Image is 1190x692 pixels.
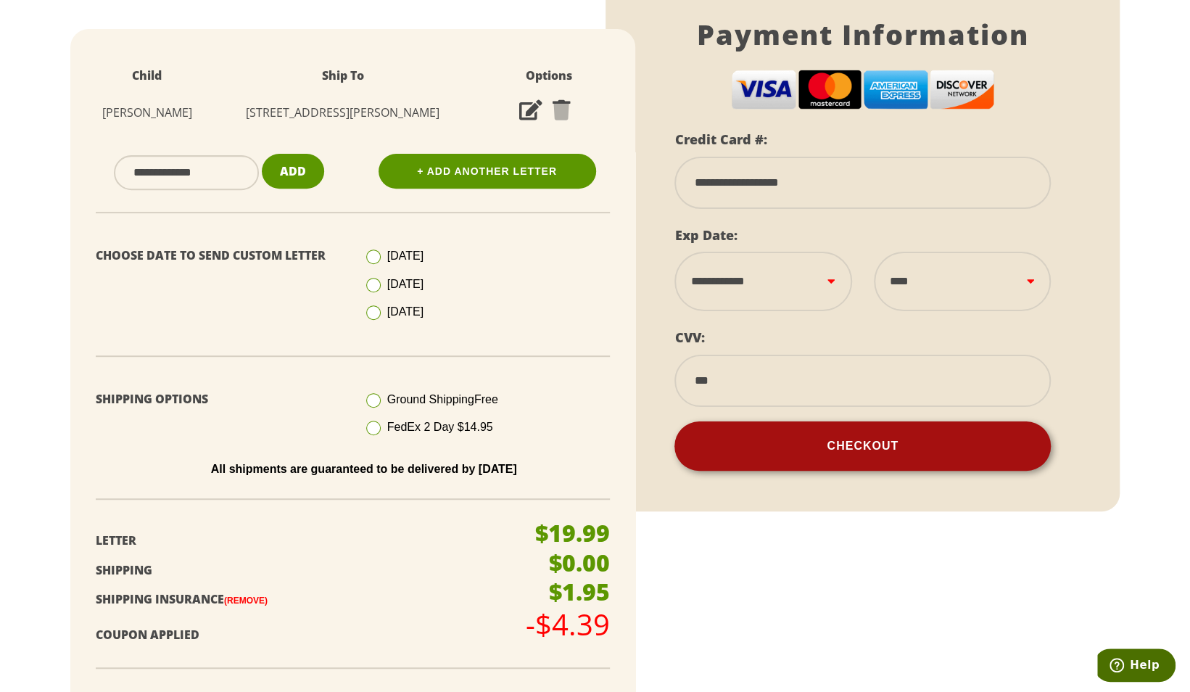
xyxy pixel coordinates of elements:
[387,278,423,290] span: [DATE]
[209,94,476,132] td: [STREET_ADDRESS][PERSON_NAME]
[96,625,521,646] p: Coupon Applied
[96,560,521,581] p: Shipping
[96,389,342,410] p: Shipping Options
[262,154,324,189] button: Add
[549,580,610,604] p: $1.95
[674,18,1050,52] h1: Payment Information
[474,393,498,405] span: Free
[535,522,610,545] p: $19.99
[387,393,498,405] span: Ground Shipping
[224,596,268,606] a: (Remove)
[387,305,423,318] span: [DATE]
[85,58,209,94] th: Child
[96,245,342,266] p: Choose Date To Send Custom Letter
[674,131,767,148] label: Credit Card #:
[549,551,610,574] p: $0.00
[85,94,209,132] td: [PERSON_NAME]
[280,163,306,179] span: Add
[674,226,737,244] label: Exp Date:
[674,421,1050,471] button: Checkout
[387,421,493,433] span: FedEx 2 Day $14.95
[387,250,423,262] span: [DATE]
[476,58,621,94] th: Options
[674,329,704,346] label: CVV:
[107,463,621,476] p: All shipments are guaranteed to be delivered by [DATE]
[526,610,610,639] p: -$4.39
[209,58,476,94] th: Ship To
[379,154,596,189] a: + Add Another Letter
[1097,648,1175,685] iframe: Opens a widget where you can find more information
[96,589,521,610] p: Shipping Insurance
[96,530,521,551] p: Letter
[731,70,994,110] img: cc-logos.png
